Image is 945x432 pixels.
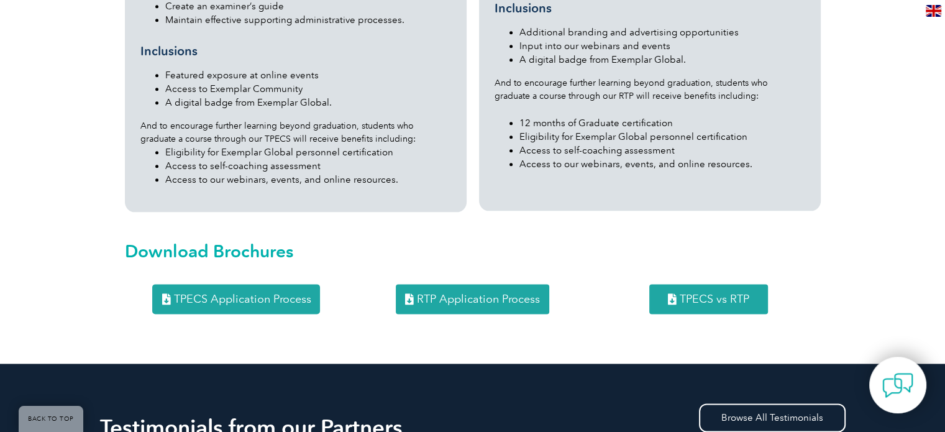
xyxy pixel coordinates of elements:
li: Maintain effective supporting administrative processes. [165,13,451,27]
span: RTP Application Process [417,293,540,305]
li: Additional branding and advertising opportunities [519,25,805,39]
li: 12 months of Graduate certification [519,116,805,130]
li: Featured exposure at online events [165,68,451,82]
a: RTP Application Process [396,284,549,314]
a: BACK TO TOP [19,406,83,432]
img: contact-chat.png [882,370,913,401]
a: TPECS vs RTP [649,284,768,314]
li: Access to our webinars, events, and online resources. [165,173,451,186]
li: Eligibility for Exemplar Global personnel certification [519,130,805,144]
li: Access to our webinars, events, and online resources. [519,157,805,171]
a: TPECS Application Process [152,284,320,314]
li: Input into our webinars and events [519,39,805,53]
a: Browse All Testimonials [699,403,846,432]
h2: Download Brochures [125,241,821,261]
li: Access to self-coaching assessment [519,144,805,157]
span: TPECS vs RTP [680,293,749,305]
h3: Inclusions [140,44,451,59]
span: TPECS Application Process [173,293,311,305]
li: Eligibility for Exemplar Global personnel certification [165,145,451,159]
li: A digital badge from Exemplar Global. [519,53,805,67]
img: en [926,5,941,17]
h3: Inclusions [495,1,805,16]
li: A digital badge from Exemplar Global. [165,96,451,109]
li: Access to self-coaching assessment [165,159,451,173]
li: Access to Exemplar Community [165,82,451,96]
